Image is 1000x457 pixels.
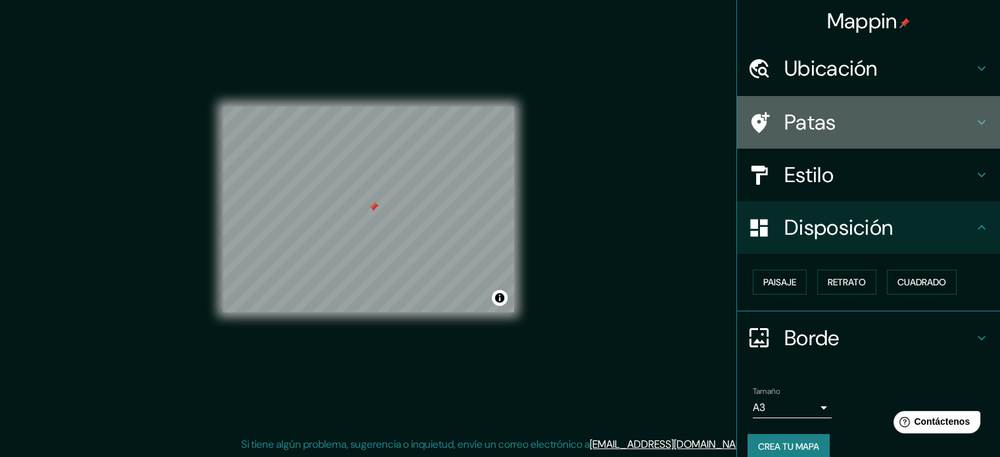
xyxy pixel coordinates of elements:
[897,276,946,288] font: Cuadrado
[753,397,832,418] div: A3
[828,276,866,288] font: Retrato
[763,276,796,288] font: Paisaje
[737,201,1000,254] div: Disposición
[899,18,910,28] img: pin-icon.png
[784,55,878,82] font: Ubicación
[753,400,765,414] font: A3
[753,270,807,295] button: Paisaje
[753,386,780,397] font: Tamaño
[784,214,893,241] font: Disposición
[883,406,986,443] iframe: Lanzador de widgets de ayuda
[492,290,508,306] button: Activar o desactivar atribución
[737,149,1000,201] div: Estilo
[223,107,514,312] canvas: Mapa
[887,270,957,295] button: Cuadrado
[784,324,840,352] font: Borde
[758,441,819,452] font: Crea tu mapa
[827,7,897,35] font: Mappin
[784,161,834,189] font: Estilo
[737,42,1000,95] div: Ubicación
[737,312,1000,364] div: Borde
[817,270,876,295] button: Retrato
[784,108,836,136] font: Patas
[737,96,1000,149] div: Patas
[241,437,590,451] font: Si tiene algún problema, sugerencia o inquietud, envíe un correo electrónico a
[590,437,752,451] a: [EMAIL_ADDRESS][DOMAIN_NAME]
